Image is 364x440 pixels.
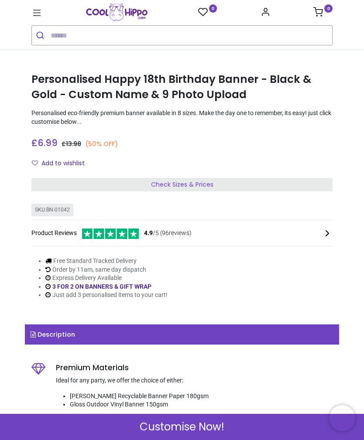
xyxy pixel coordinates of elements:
[198,7,217,18] a: 0
[144,229,153,236] span: 4.9
[45,266,168,274] li: Order by 11am, same day dispatch
[31,204,73,216] div: SKU: BN-01042
[324,4,333,13] sup: 0
[31,156,92,171] button: Add to wishlistAdd to wishlist
[25,324,339,344] a: Description
[38,136,58,149] span: 6.99
[70,392,333,401] li: [PERSON_NAME] Recyclable Banner Paper 180gsm
[31,72,333,102] h1: Personalised Happy 18th Birthday Banner - Black & Gold - Custom Name & 9 Photo Upload
[140,420,224,434] span: Customise Now!
[70,400,333,409] li: Gloss Outdoor Vinyl Banner 150gsm
[313,10,333,17] a: 0
[329,405,355,431] iframe: Brevo live chat
[45,257,168,266] li: Free Standard Tracked Delivery
[209,4,217,13] sup: 0
[45,291,168,300] li: Just add 3 personalised items to your cart!
[31,109,333,126] p: Personalised eco-friendly premium banner available in 8 sizes. Make the day one to remember, its ...
[86,3,148,21] a: Logo of Cool Hippo
[31,227,333,239] div: Product Reviews
[52,283,151,290] a: 3 FOR 2 ON BANNERS & GIFT WRAP
[151,180,213,189] span: Check Sizes & Prices
[62,140,81,148] span: £
[56,376,333,385] p: Ideal for any party, we offer the choice of either:
[32,160,38,166] i: Add to wishlist
[31,136,58,149] span: £
[261,10,270,17] a: Account Info
[45,274,168,283] li: Express Delivery Available
[66,140,81,148] span: 13.98
[144,229,192,238] span: /5 ( 96 reviews)
[56,362,333,373] h5: Premium Materials
[86,3,148,21] img: Cool Hippo
[32,26,51,45] button: Submit
[85,140,118,148] small: (50% OFF)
